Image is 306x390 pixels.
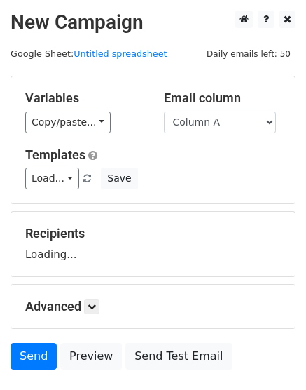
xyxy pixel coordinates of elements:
a: Copy/paste... [25,112,111,133]
a: Daily emails left: 50 [202,48,295,59]
a: Send [11,343,57,370]
h5: Variables [25,90,143,106]
a: Preview [60,343,122,370]
button: Save [101,168,137,189]
h5: Email column [164,90,281,106]
a: Load... [25,168,79,189]
a: Templates [25,147,85,162]
iframe: Chat Widget [236,323,306,390]
a: Untitled spreadsheet [74,48,167,59]
small: Google Sheet: [11,48,167,59]
h5: Advanced [25,299,281,314]
span: Daily emails left: 50 [202,46,295,62]
h2: New Campaign [11,11,295,34]
div: Loading... [25,226,281,262]
a: Send Test Email [125,343,232,370]
h5: Recipients [25,226,281,241]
